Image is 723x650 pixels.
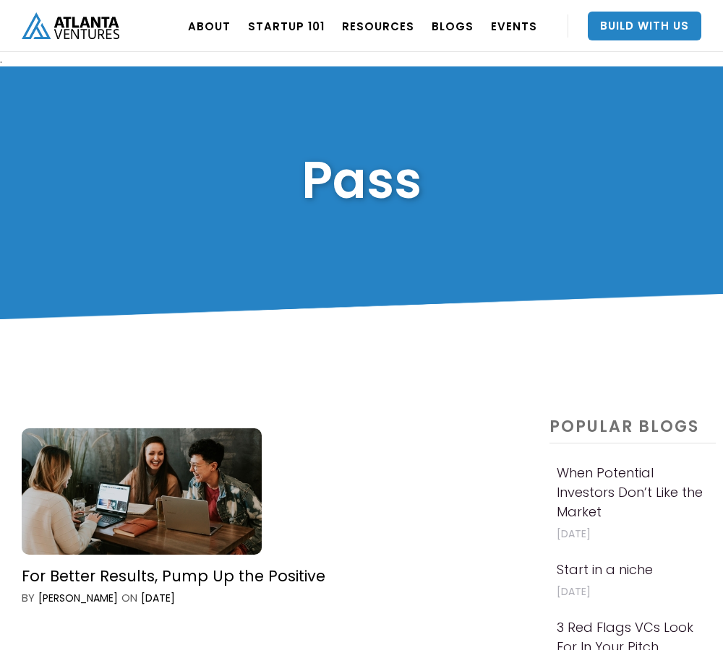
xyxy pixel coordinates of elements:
a: Startup 101 [248,6,325,46]
div: [PERSON_NAME] [38,591,118,605]
a: When Potential Investors Don’t Like the Market[DATE] [549,458,716,550]
a: RESOURCES [342,6,414,46]
a: ABOUT [188,6,231,46]
a: EVENTS [491,6,537,46]
div: ON [121,591,137,605]
p: [DATE] [557,583,653,601]
a: BLOGS [432,6,474,46]
h4: When Potential Investors Don’t Like the Market [557,463,709,521]
div: For Better Results, Pump Up the Positive [22,566,325,586]
h4: popular BLOGS [549,418,716,443]
p: [DATE] [557,525,709,543]
h4: Start in a niche [557,560,653,579]
a: Build With Us [588,12,701,40]
a: For Better Results, Pump Up the Positiveby[PERSON_NAME]ON[DATE] [7,409,530,625]
a: Start in a niche[DATE] [549,555,660,608]
div: [DATE] [141,591,175,605]
div: by [22,591,35,605]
